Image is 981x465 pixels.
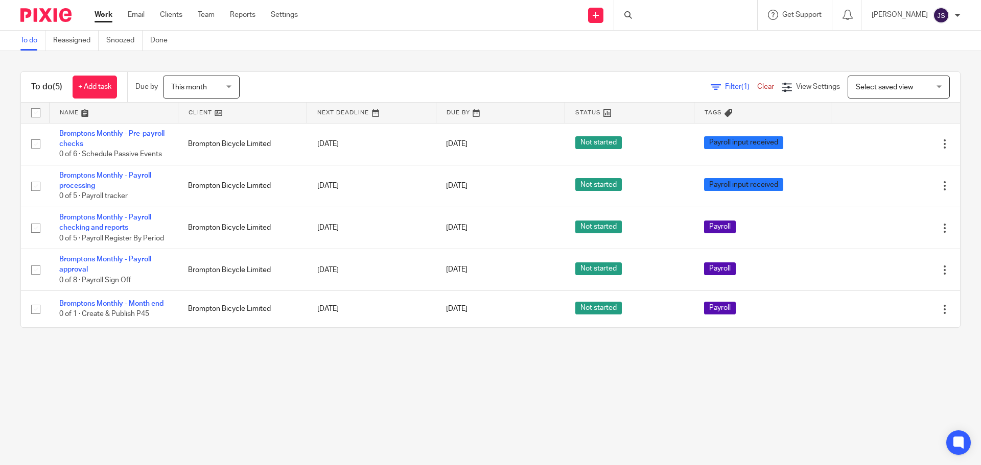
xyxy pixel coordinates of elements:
span: Payroll [704,302,736,314]
a: Clear [757,83,774,90]
span: Not started [575,262,622,275]
td: Brompton Bicycle Limited [178,249,307,291]
a: Team [198,10,215,20]
span: 0 of 5 · Payroll tracker [59,193,128,200]
span: Get Support [782,11,822,18]
span: Not started [575,178,622,191]
span: Payroll [704,262,736,275]
span: [DATE] [446,305,468,312]
span: Select saved view [856,84,913,91]
img: svg%3E [933,7,949,23]
img: Pixie [20,8,72,22]
span: [DATE] [446,182,468,189]
span: 0 of 1 · Create & Publish P45 [59,311,149,318]
span: View Settings [796,83,840,90]
td: [DATE] [307,165,436,207]
span: [DATE] [446,266,468,274]
a: Done [150,31,175,51]
span: (5) [53,83,62,91]
a: Bromptons Monthly - Payroll approval [59,256,151,273]
a: Settings [271,10,298,20]
span: Not started [575,136,622,149]
a: Snoozed [106,31,143,51]
span: Filter [725,83,757,90]
span: Not started [575,302,622,314]
td: [DATE] [307,123,436,165]
a: Bromptons Monthly - Month end [59,300,163,307]
a: Reports [230,10,255,20]
span: Tags [705,110,722,115]
td: [DATE] [307,207,436,249]
span: Payroll [704,221,736,233]
a: Bromptons Monthly - Payroll processing [59,172,151,189]
a: Bromptons Monthly - Payroll checking and reports [59,214,151,231]
span: [DATE] [446,224,468,231]
span: 0 of 6 · Schedule Passive Events [59,151,162,158]
span: (1) [741,83,750,90]
td: [DATE] [307,291,436,327]
a: To do [20,31,45,51]
a: Email [128,10,145,20]
span: 0 of 8 · Payroll Sign Off [59,277,131,284]
span: Not started [575,221,622,233]
td: Brompton Bicycle Limited [178,207,307,249]
p: [PERSON_NAME] [872,10,928,20]
a: Clients [160,10,182,20]
span: 0 of 5 · Payroll Register By Period [59,235,164,242]
a: Reassigned [53,31,99,51]
td: [DATE] [307,249,436,291]
a: Bromptons Monthly - Pre-payroll checks [59,130,165,148]
span: [DATE] [446,140,468,148]
td: Brompton Bicycle Limited [178,291,307,327]
td: Brompton Bicycle Limited [178,165,307,207]
a: Work [95,10,112,20]
span: Payroll input received [704,136,783,149]
h1: To do [31,82,62,92]
span: Payroll input received [704,178,783,191]
a: + Add task [73,76,117,99]
span: This month [171,84,207,91]
p: Due by [135,82,158,92]
td: Brompton Bicycle Limited [178,123,307,165]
